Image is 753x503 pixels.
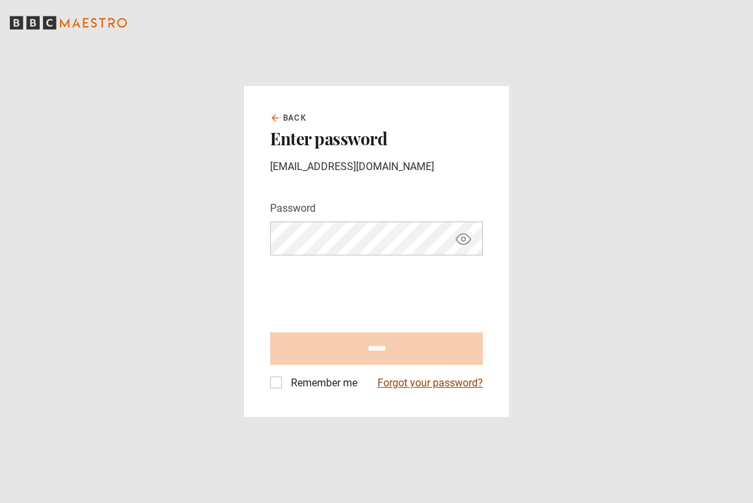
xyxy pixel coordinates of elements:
label: Remember me [286,375,357,391]
a: Forgot your password? [377,375,483,391]
span: Back [283,112,307,124]
label: Password [270,201,316,216]
a: Back [270,112,307,124]
p: [EMAIL_ADDRESS][DOMAIN_NAME] [270,159,483,175]
svg: BBC Maestro [10,13,127,33]
h2: Enter password [270,129,483,149]
iframe: reCAPTCHA [270,266,468,317]
button: Show password [452,227,474,250]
